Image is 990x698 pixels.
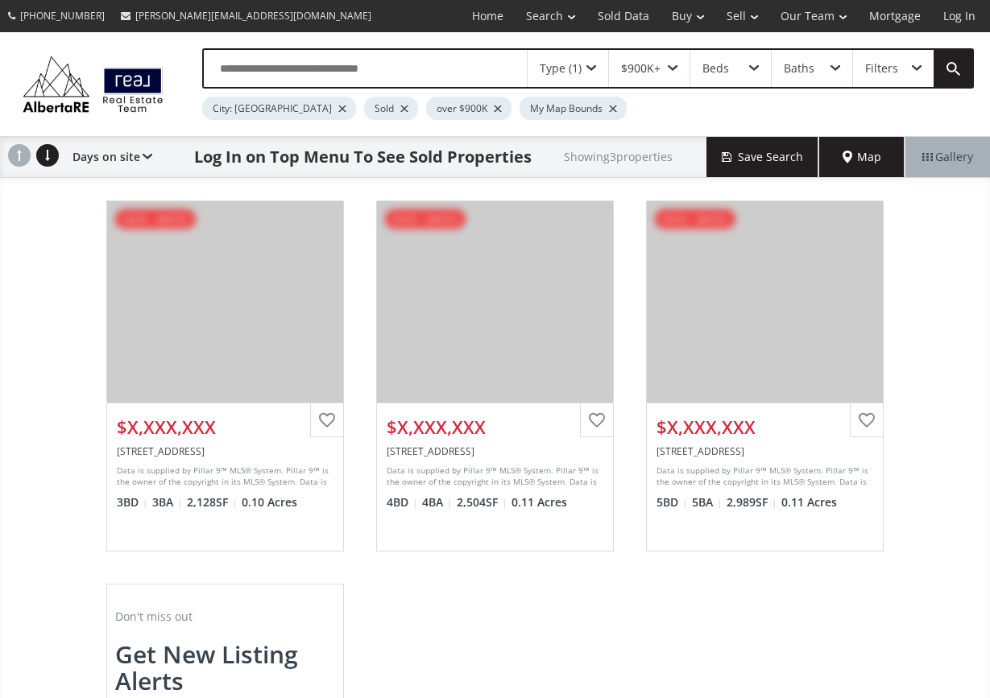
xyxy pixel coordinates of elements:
span: 5 BA [692,494,723,510]
div: 91 Aspen Summit View SW, Calgary, AB T3H0V7 [657,444,873,458]
span: 0.11 Acres [781,494,837,510]
div: My Map Bounds [520,97,627,120]
div: Data is supplied by Pillar 9™ MLS® System. Pillar 9™ is the owner of the copyright in its MLS® Sy... [657,465,869,489]
div: Data is supplied by Pillar 9™ MLS® System. Pillar 9™ is the owner of the copyright in its MLS® Sy... [117,465,329,489]
span: 3 BD [117,494,148,510]
a: sold - [DATE]$X,XXX,XXX[STREET_ADDRESS]Data is supplied by Pillar 9™ MLS® System. Pillar 9™ is th... [360,184,630,568]
span: [PERSON_NAME][EMAIL_ADDRESS][DOMAIN_NAME] [135,9,371,23]
span: 2,504 SF [457,494,507,510]
div: over $900K [426,97,512,120]
div: Map [819,137,905,177]
div: $900K+ [621,63,661,74]
div: City: [GEOGRAPHIC_DATA] [202,97,356,120]
span: 0.11 Acres [512,494,567,510]
span: 5 BD [657,494,688,510]
div: 167 Aspen Summit View SW, Calgary, AB T3H 0J6 [387,444,603,458]
span: Map [843,149,881,165]
a: sold - [DATE]$X,XXX,XXX[STREET_ADDRESS]Data is supplied by Pillar 9™ MLS® System. Pillar 9™ is th... [630,184,900,568]
div: 38 Aspen Summit Mount SW, Calgary, AB T3H 0V8 [117,444,333,458]
span: 4 BD [387,494,418,510]
div: Days on site [64,137,152,177]
span: Don't miss out [115,609,193,624]
span: 2,989 SF [727,494,777,510]
div: $X,XXX,XXX [657,415,873,440]
span: [PHONE_NUMBER] [20,9,105,23]
a: sold - [DATE]$X,XXX,XXX[STREET_ADDRESS]Data is supplied by Pillar 9™ MLS® System. Pillar 9™ is th... [90,184,360,568]
h1: Log In on Top Menu To See Sold Properties [194,146,532,168]
div: Type (1) [540,63,582,74]
div: Gallery [905,137,990,177]
div: $X,XXX,XXX [117,415,333,440]
div: Sold [364,97,418,120]
h2: Showing 3 properties [564,151,673,163]
img: Logo [16,52,170,117]
span: 0.10 Acres [242,494,297,510]
button: Save Search [706,137,819,177]
h2: Get new listing alerts [115,641,335,694]
div: Data is supplied by Pillar 9™ MLS® System. Pillar 9™ is the owner of the copyright in its MLS® Sy... [387,465,599,489]
a: [PERSON_NAME][EMAIL_ADDRESS][DOMAIN_NAME] [113,1,379,31]
span: 2,128 SF [187,494,238,510]
div: Filters [865,63,898,74]
span: Gallery [922,149,973,165]
div: Baths [784,63,814,74]
span: 4 BA [422,494,453,510]
span: 3 BA [152,494,183,510]
div: Beds [702,63,729,74]
div: $X,XXX,XXX [387,415,603,440]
